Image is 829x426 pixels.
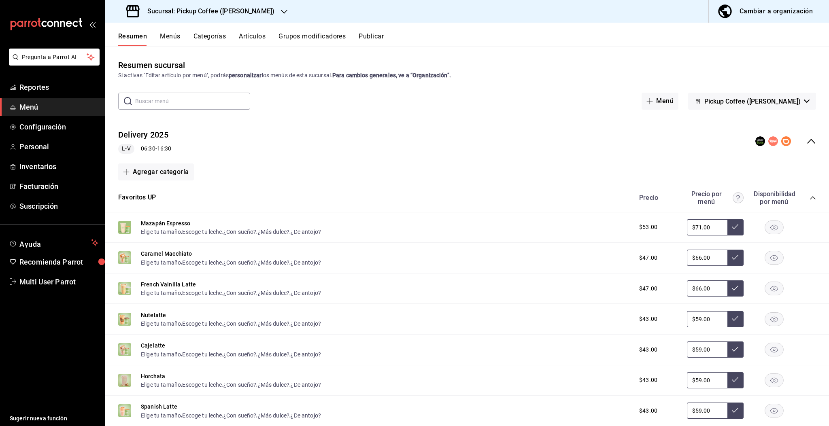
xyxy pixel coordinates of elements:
[291,350,321,358] button: ¿De antojo?
[118,32,829,46] div: navigation tabs
[639,315,657,323] span: $43.00
[19,181,98,192] span: Facturación
[141,259,181,267] button: Elige tu tamaño
[291,411,321,420] button: ¿De antojo?
[639,376,657,384] span: $43.00
[19,201,98,212] span: Suscripción
[193,32,226,46] button: Categorías
[118,71,816,80] div: Si activas ‘Editar artículo por menú’, podrás los menús de esta sucursal.
[740,6,813,17] div: Cambiar a organización
[223,289,257,297] button: ¿Con sueño?
[223,411,257,420] button: ¿Con sueño?
[118,32,147,46] button: Resumen
[687,219,727,235] input: Sin ajuste
[141,227,321,236] div: , , , ,
[118,282,131,295] img: Preview
[258,259,290,267] button: ¿Más dulce?
[182,320,222,328] button: Escoge tu leche
[19,276,98,287] span: Multi User Parrot
[688,93,816,110] button: Pickup Coffee ([PERSON_NAME])
[141,350,321,358] div: , , , ,
[291,289,321,297] button: ¿De antojo?
[141,289,181,297] button: Elige tu tamaño
[223,228,257,236] button: ¿Con sueño?
[10,414,98,423] span: Sugerir nueva función
[642,93,678,110] button: Menú
[141,311,166,319] button: Nutelatte
[141,411,321,419] div: , , , ,
[118,221,131,234] img: Preview
[118,59,185,71] div: Resumen sucursal
[9,49,100,66] button: Pregunta a Parrot AI
[19,238,88,248] span: Ayuda
[258,228,290,236] button: ¿Más dulce?
[223,320,257,328] button: ¿Con sueño?
[141,288,321,297] div: , , , ,
[639,254,657,262] span: $47.00
[141,228,181,236] button: Elige tu tamaño
[19,141,98,152] span: Personal
[754,190,794,206] div: Disponibilidad por menú
[141,320,181,328] button: Elige tu tamaño
[258,320,290,328] button: ¿Más dulce?
[118,374,131,387] img: Preview
[118,404,131,417] img: Preview
[687,280,727,297] input: Sin ajuste
[182,411,222,420] button: Escoge tu leche
[229,72,262,78] strong: personalizar
[135,93,250,109] input: Buscar menú
[141,6,274,16] h3: Sucursal: Pickup Coffee ([PERSON_NAME])
[291,320,321,328] button: ¿De antojo?
[141,319,321,328] div: , , , ,
[223,350,257,358] button: ¿Con sueño?
[118,313,131,326] img: Preview
[639,345,657,354] span: $43.00
[141,350,181,358] button: Elige tu tamaño
[19,102,98,112] span: Menú
[182,350,222,358] button: Escoge tu leche
[639,407,657,415] span: $43.00
[141,250,192,258] button: Caramel Macchiato
[141,381,181,389] button: Elige tu tamaño
[19,82,98,93] span: Reportes
[141,380,321,389] div: , , , ,
[89,21,96,28] button: open_drawer_menu
[141,258,321,266] div: , , , ,
[118,193,156,202] button: Favoritos UP
[810,195,816,201] button: collapse-category-row
[687,250,727,266] input: Sin ajuste
[687,190,744,206] div: Precio por menú
[359,32,384,46] button: Publicar
[19,256,98,267] span: Recomienda Parrot
[291,259,321,267] button: ¿De antojo?
[278,32,346,46] button: Grupos modificadores
[118,343,131,356] img: Preview
[239,32,266,46] button: Artículos
[639,284,657,293] span: $47.00
[291,381,321,389] button: ¿De antojo?
[332,72,451,78] strong: Para cambios generales, ve a “Organización”.
[118,251,131,264] img: Preview
[687,311,727,327] input: Sin ajuste
[141,219,190,227] button: Mazapán Espresso
[687,372,727,388] input: Sin ajuste
[639,223,657,231] span: $53.00
[105,123,829,160] div: collapse-menu-row
[22,53,87,61] span: Pregunta a Parrot AI
[119,144,134,153] span: L-V
[223,259,257,267] button: ¿Con sueño?
[141,411,181,420] button: Elige tu tamaño
[141,341,165,350] button: Cajelatte
[631,194,683,201] div: Precio
[19,161,98,172] span: Inventarios
[258,350,290,358] button: ¿Más dulce?
[182,228,222,236] button: Escoge tu leche
[6,59,100,67] a: Pregunta a Parrot AI
[704,97,801,105] span: Pickup Coffee ([PERSON_NAME])
[182,259,222,267] button: Escoge tu leche
[291,228,321,236] button: ¿De antojo?
[182,381,222,389] button: Escoge tu leche
[258,289,290,297] button: ¿Más dulce?
[687,341,727,358] input: Sin ajuste
[118,163,194,180] button: Agregar categoría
